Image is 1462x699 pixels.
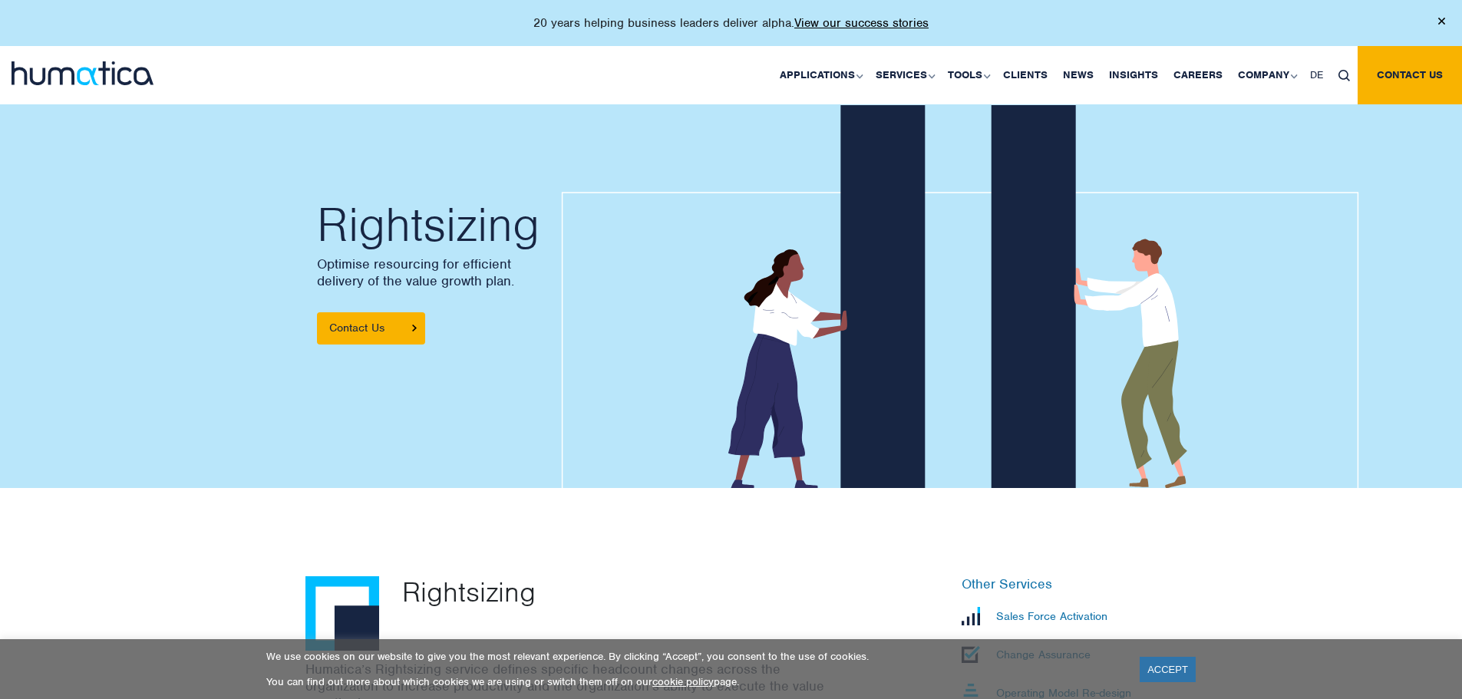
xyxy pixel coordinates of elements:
[1166,46,1230,104] a: Careers
[772,46,868,104] a: Applications
[940,46,995,104] a: Tools
[1140,657,1196,682] a: ACCEPT
[995,46,1055,104] a: Clients
[996,609,1107,623] p: Sales Force Activation
[962,576,1157,593] h6: Other Services
[1302,46,1331,104] a: DE
[794,15,929,31] a: View our success stories
[266,675,1120,688] p: You can find out more about which cookies we are using or switch them off on our page.
[868,46,940,104] a: Services
[962,607,980,625] img: Sales Force Activation
[12,61,153,85] img: logo
[317,312,425,345] a: Contact Us
[1230,46,1302,104] a: Company
[1358,46,1462,104] a: Contact us
[561,105,1360,494] img: about_banner1
[1055,46,1101,104] a: News
[305,576,380,651] img: Rightsizing
[412,325,417,331] img: arrowicon
[402,576,865,607] p: Rightsizing
[317,256,716,289] p: Optimise resourcing for efficient delivery of the value growth plan.
[1101,46,1166,104] a: Insights
[266,650,1120,663] p: We use cookies on our website to give you the most relevant experience. By clicking “Accept”, you...
[1338,70,1350,81] img: search_icon
[317,202,716,248] h2: Rightsizing
[652,675,714,688] a: cookie policy
[533,15,929,31] p: 20 years helping business leaders deliver alpha.
[1310,68,1323,81] span: DE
